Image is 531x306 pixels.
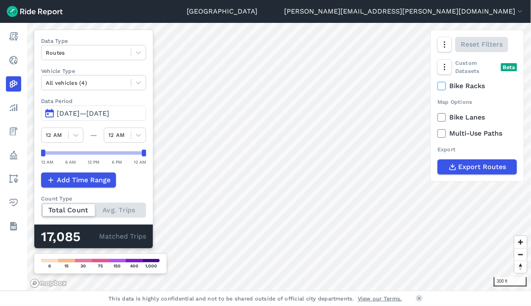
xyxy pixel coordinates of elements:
button: Add Time Range [41,172,116,188]
button: Reset Filters [455,37,508,52]
label: Data Period [41,97,146,105]
div: Beta [501,63,517,71]
div: 12 PM [88,158,100,166]
a: Realtime [6,53,21,68]
span: Reset Filters [461,39,503,50]
label: Vehicle Type [41,67,146,75]
a: Datasets [6,219,21,234]
div: Map Options [437,98,517,106]
div: Export [437,145,517,153]
div: 12 AM [41,158,53,166]
label: Data Type [41,37,146,45]
a: Policy [6,147,21,163]
span: Add Time Range [57,175,111,185]
button: Zoom out [514,248,527,261]
canvas: Map [27,23,531,291]
a: Areas [6,171,21,186]
div: 6 AM [65,158,76,166]
label: Bike Racks [437,81,517,91]
a: Fees [6,124,21,139]
div: 17,085 [41,231,99,242]
button: [PERSON_NAME][EMAIL_ADDRESS][PERSON_NAME][DOMAIN_NAME] [284,6,524,17]
label: Multi-Use Paths [437,128,517,139]
a: Analyze [6,100,21,115]
a: Heatmaps [6,76,21,92]
div: Matched Trips [34,225,153,248]
button: Zoom in [514,236,527,248]
div: 6 PM [112,158,122,166]
div: Count Type [41,195,146,203]
button: Reset bearing to north [514,261,527,273]
a: Mapbox logo [30,278,67,288]
a: Report [6,29,21,44]
div: Custom Datasets [437,59,517,75]
img: Ride Report [7,6,63,17]
a: View our Terms. [358,295,402,303]
span: Export Routes [459,162,506,172]
button: [DATE]—[DATE] [41,106,146,121]
a: [GEOGRAPHIC_DATA] [187,6,257,17]
div: — [83,130,104,140]
label: Bike Lanes [437,112,517,122]
button: Export Routes [437,159,517,175]
div: 300 ft [494,277,527,287]
span: [DATE]—[DATE] [57,109,109,117]
a: Health [6,195,21,210]
div: 12 AM [134,158,146,166]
